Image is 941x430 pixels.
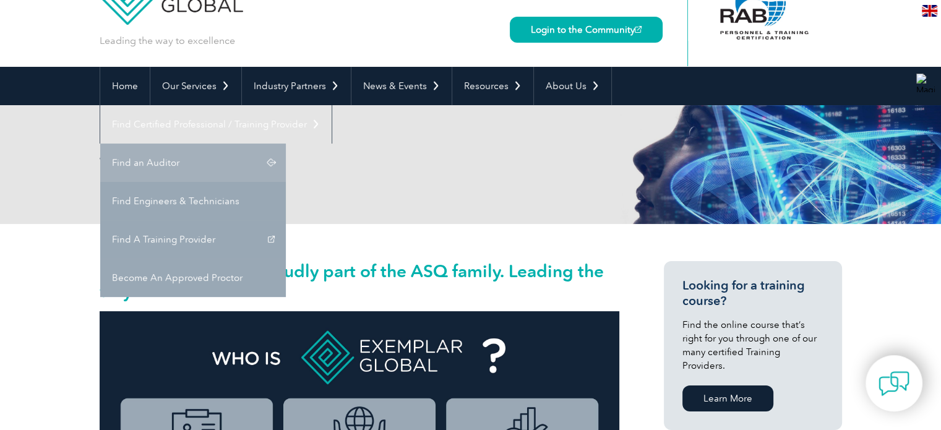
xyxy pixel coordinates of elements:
a: Find A Training Provider [100,220,286,259]
a: News & Events [351,67,452,105]
a: Industry Partners [242,67,351,105]
a: Find Engineers & Technicians [100,182,286,220]
a: Find Certified Professional / Training Provider [100,105,332,144]
a: Home [100,67,150,105]
a: About Us [534,67,611,105]
h2: Who We Are [100,155,619,174]
img: en [922,5,937,17]
a: Our Services [150,67,241,105]
a: Become An Approved Proctor [100,259,286,297]
a: Learn More [682,385,773,411]
a: Find an Auditor [100,144,286,182]
img: contact-chat.png [879,368,909,399]
a: Resources [452,67,533,105]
